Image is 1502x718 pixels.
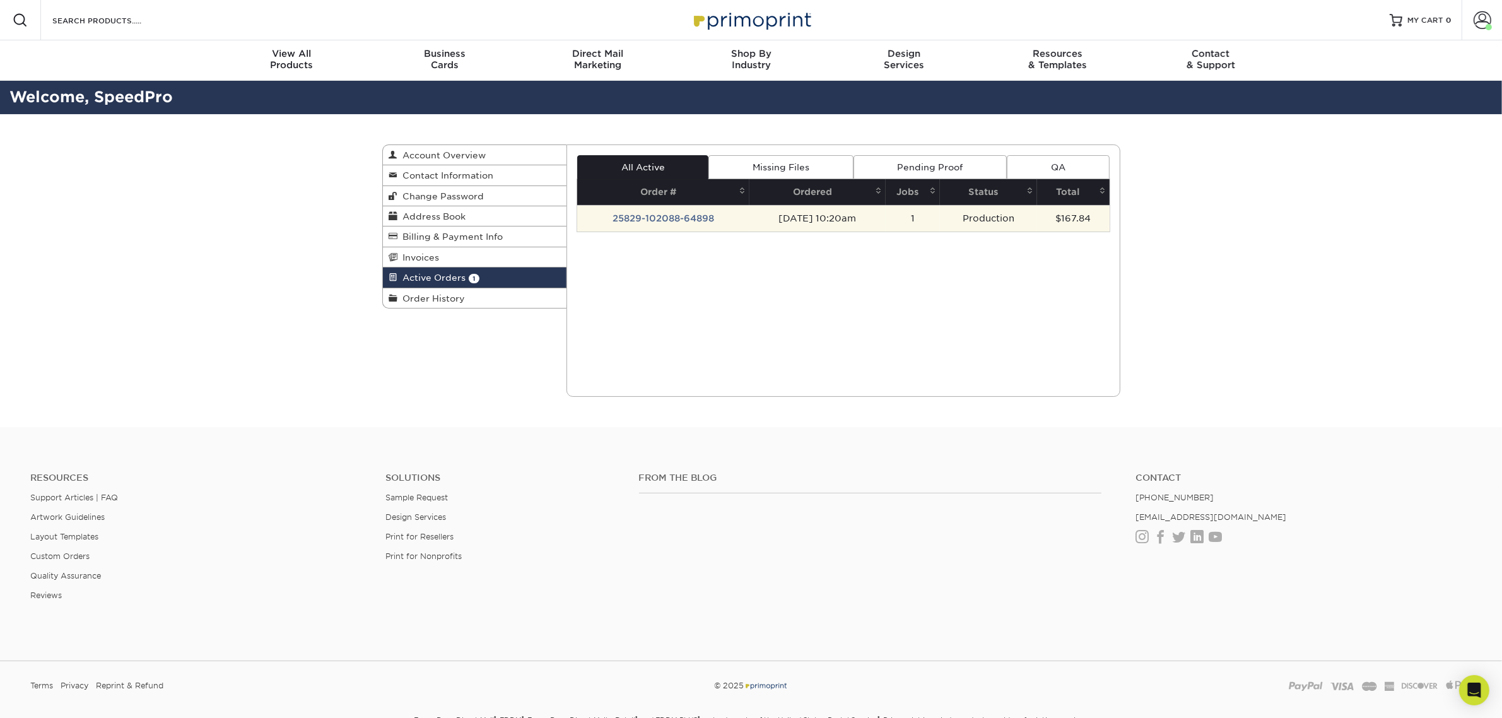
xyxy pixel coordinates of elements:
[577,179,749,205] th: Order #
[674,40,828,81] a: Shop ByIndustry
[639,473,1102,483] h4: From the Blog
[398,211,466,221] span: Address Book
[30,551,90,561] a: Custom Orders
[368,40,521,81] a: BusinessCards
[1135,493,1214,502] a: [PHONE_NUMBER]
[1446,16,1452,25] span: 0
[1007,155,1109,179] a: QA
[1134,48,1288,59] span: Contact
[940,179,1037,205] th: Status
[398,293,466,303] span: Order History
[398,252,440,262] span: Invoices
[30,493,118,502] a: Support Articles | FAQ
[385,532,454,541] a: Print for Resellers
[1134,48,1288,71] div: & Support
[398,150,486,160] span: Account Overview
[577,205,749,232] td: 25829-102088-64898
[1037,205,1110,232] td: $167.84
[469,274,479,283] span: 1
[1407,15,1443,26] span: MY CART
[383,268,567,288] a: Active Orders 1
[368,48,521,71] div: Cards
[674,48,828,71] div: Industry
[521,48,674,71] div: Marketing
[744,681,788,690] img: Primoprint
[385,493,448,502] a: Sample Request
[30,512,105,522] a: Artwork Guidelines
[1135,512,1286,522] a: [EMAIL_ADDRESS][DOMAIN_NAME]
[383,288,567,308] a: Order History
[940,205,1037,232] td: Production
[398,191,484,201] span: Change Password
[674,48,828,59] span: Shop By
[398,232,503,242] span: Billing & Payment Info
[398,273,466,283] span: Active Orders
[215,48,368,59] span: View All
[1459,675,1489,705] div: Open Intercom Messenger
[383,247,567,268] a: Invoices
[398,170,494,180] span: Contact Information
[828,48,981,71] div: Services
[383,227,567,247] a: Billing & Payment Info
[30,571,101,580] a: Quality Assurance
[385,551,462,561] a: Print for Nonprofits
[385,473,620,483] h4: Solutions
[886,179,940,205] th: Jobs
[30,473,367,483] h4: Resources
[854,155,1007,179] a: Pending Proof
[828,40,981,81] a: DesignServices
[1037,179,1110,205] th: Total
[215,40,368,81] a: View AllProducts
[708,155,853,179] a: Missing Files
[30,532,98,541] a: Layout Templates
[383,186,567,206] a: Change Password
[981,40,1134,81] a: Resources& Templates
[749,205,886,232] td: [DATE] 10:20am
[688,6,814,33] img: Primoprint
[886,205,940,232] td: 1
[981,48,1134,59] span: Resources
[215,48,368,71] div: Products
[1134,40,1288,81] a: Contact& Support
[521,48,674,59] span: Direct Mail
[828,48,981,59] span: Design
[383,206,567,227] a: Address Book
[368,48,521,59] span: Business
[1135,473,1472,483] a: Contact
[383,165,567,185] a: Contact Information
[383,145,567,165] a: Account Overview
[51,13,174,28] input: SEARCH PRODUCTS.....
[508,676,995,695] div: © 2025
[981,48,1134,71] div: & Templates
[521,40,674,81] a: Direct MailMarketing
[30,591,62,600] a: Reviews
[749,179,886,205] th: Ordered
[577,155,708,179] a: All Active
[385,512,446,522] a: Design Services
